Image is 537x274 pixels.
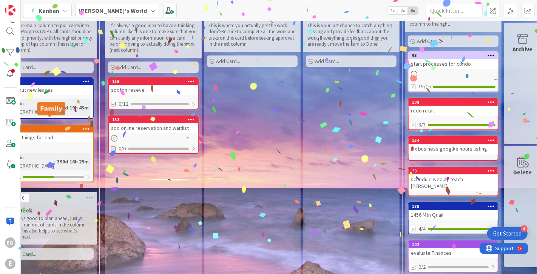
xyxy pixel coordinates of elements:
p: This is where you actually get the work done. Be sure to complete all the work and tasks on this ... [208,23,296,47]
span: 3/3 [418,121,426,129]
div: 154Fix business googlke hours listing [409,137,498,154]
span: 0/12 [119,100,128,108]
div: 155 [109,78,198,85]
span: 3x [408,7,418,14]
div: start processes for condo [409,59,498,69]
div: 155spoton reseve. [109,78,198,95]
div: Archive [513,45,533,54]
div: 93 [412,53,498,58]
div: 102evaluate Finances [409,241,498,258]
span: Add Card... [117,64,141,71]
div: 153add online reservation and waitlist [109,116,198,133]
div: evaluate Finances [409,248,498,258]
div: Time in [GEOGRAPHIC_DATA] [6,99,54,116]
div: 40 [7,79,93,84]
div: Get Started [493,230,522,237]
span: Support [16,1,34,10]
div: schedule weekly teach [PERSON_NAME] [409,174,498,191]
div: 1456 Mtn Quail [409,210,498,220]
img: Visit kanbanzone.com [5,5,15,15]
span: 0/6 [119,145,126,152]
div: 9+ [38,3,42,9]
div: 319d 19h 43m [55,103,91,112]
span: 15/15 [418,83,431,91]
div: 153 [112,117,198,122]
div: 93 [409,52,498,59]
span: Add Card... [216,58,240,65]
span: Kanban [39,6,59,15]
div: 29schedule weekly teach [PERSON_NAME] [409,168,498,191]
p: This is the main column to pull cards into Work In Progress (WIP). All cards should be in order o... [5,23,92,53]
div: 135 [409,203,498,210]
div: EG [5,237,15,248]
span: 2x [398,7,408,14]
span: Add Card... [417,38,441,45]
div: Open Get Started checklist, remaining modules: 4 [487,227,528,240]
h5: Family [40,105,62,112]
div: 40send out new leases [4,78,93,95]
div: Time in [GEOGRAPHIC_DATA] [6,153,54,170]
div: 29 [412,168,498,174]
div: 153 [109,116,198,123]
p: It's always a good idea to have a thinking column like this one to make sure that you can clarify... [110,23,197,53]
div: 39 [4,126,93,132]
div: 1351456 Mtn Quail [409,203,498,220]
div: 154 [409,137,498,144]
div: 39set up things for dad [4,126,93,142]
p: This is your last chance to catch anything missing and provide feedback about the work. If everyt... [307,23,395,47]
div: 102 [409,241,498,248]
span: 0 [17,193,29,202]
div: 390d 16h 25m [55,157,91,166]
span: 1x [387,7,398,14]
span: Add Card... [12,251,36,257]
p: It's always good to plan ahead, just in case you run out of cards in the column above. This also ... [5,216,92,240]
div: 154 [412,138,498,143]
span: : [54,157,55,166]
div: 108redo retail [409,99,498,115]
div: spoton reseve. [109,85,198,95]
div: 39 [7,126,93,132]
span: Add Card... [315,58,339,65]
div: 135 [412,204,498,209]
div: add online reservation and waitlist [109,123,198,133]
div: 155 [112,79,198,84]
div: 29 [409,168,498,174]
div: set up things for dad [4,132,93,142]
div: 102 [412,242,498,247]
div: send out new leases [4,85,93,95]
div: 4 [521,225,528,232]
div: redo retail [409,106,498,115]
div: 93start processes for condo [409,52,498,69]
div: Delete [514,168,532,177]
span: Add Card... [12,64,36,71]
input: Quick Filter... [426,4,483,17]
div: 108 [412,100,498,105]
b: [PERSON_NAME]'s World [79,7,147,14]
div: Fix business googlke hours listing [409,144,498,154]
span: 0/2 [418,263,426,271]
span: 4/4 [418,225,426,233]
div: 108 [409,99,498,106]
div: 40 [4,78,93,85]
div: E [5,259,15,269]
